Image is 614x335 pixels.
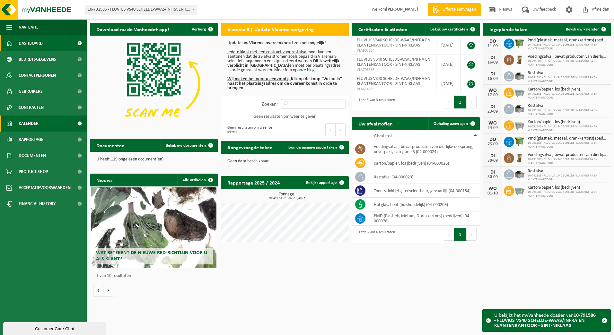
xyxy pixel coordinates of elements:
[436,36,461,55] td: [DATE]
[91,187,216,268] a: Wat betekent de nieuwe RED-richtlijn voor u als klant?
[90,139,131,151] h2: Documenten
[566,27,599,31] span: Bekijk uw kalender
[528,174,608,182] span: 10-791586 - FLUVIUS VS40 SCHELDE-WAAS/INFRA EN KLANTENKANTOOR
[369,198,480,211] td: hol glas, bont (huishoudelijk) (04-000209)
[19,19,39,35] span: Navigatie
[528,43,608,51] span: 10-791586 - FLUVIUS VS40 SCHELDE-WAAS/INFRA EN KLANTENKANTOOR
[494,310,598,331] div: U bekijkt het myVanheede dossier van
[436,74,461,93] td: [DATE]
[19,116,39,132] span: Kalender
[514,38,525,48] img: WB-1100-HPE-GN-50
[287,145,337,150] span: Toon de aangevraagde taken
[224,197,349,200] span: 2024: 9,511 t - 2025: 5,485 t
[528,38,608,43] span: Pmd (plastiek, metaal, drankkartons) (bedrijven)
[19,164,48,180] span: Product Shop
[528,136,608,141] span: Pmd (plastiek, metaal, drankkartons) (bedrijven)
[514,54,525,65] img: WB-0140-HPE-BN-01
[528,169,608,174] span: Restafval
[227,77,342,90] b: Klik op de knop "Vul nu in" naast het plaatsingsadres om de overeenkomst in orde te brengen.
[227,41,342,90] p: moet kunnen aantonen dat de 29 afvalstromen zoals bepaald in Vlarema 9 selectief aangeboden en ui...
[192,27,206,31] span: Verberg
[19,99,44,116] span: Contracten
[357,48,431,53] span: VLA903124
[96,274,215,278] p: 1 van 10 resultaten
[221,176,286,189] h2: Rapportage 2025 / 2024
[528,152,608,158] span: Voedingsafval, bevat producten van dierlijke oorsprong, onverpakt, categorie 3
[96,250,207,262] span: Wat betekent de nieuwe RED-richtlijn voor u als klant?
[528,59,608,67] span: 10-791586 - FLUVIUS VS40 SCHELDE-WAAS/INFRA EN KLANTENKANTOOR
[369,184,480,198] td: toners, inktjets, recycleerbaar, gevaarlijk (04-000154)
[96,157,211,162] p: U heeft 119 ongelezen document(en).
[486,142,499,147] div: 25-09
[528,76,608,83] span: 10-791586 - FLUVIUS VS40 SCHELDE-WAAS/INFRA EN KLANTENKANTOOR
[454,228,467,241] button: 1
[528,185,608,190] span: Karton/papier, los (bedrijven)
[528,125,608,133] span: 10-791586 - FLUVIUS VS40 SCHELDE-WAAS/INFRA EN KLANTENKANTOOR
[227,77,291,82] u: Wij maken het voor u eenvoudig.
[528,92,608,100] span: 10-791586 - FLUVIUS VS40 SCHELDE-WAAS/INFRA EN KLANTENKANTOOR
[528,158,608,165] span: 10-791586 - FLUVIUS VS40 SCHELDE-WAAS/INFRA EN KLANTENKANTOOR
[262,102,278,107] label: Zoeken:
[336,123,346,136] button: Next
[369,211,480,226] td: PMD (Plastiek, Metaal, Drankkartons) (bedrijven) (04-000978)
[514,119,525,130] img: WB-2500-GAL-GY-01
[486,170,499,175] div: DI
[486,39,499,44] div: DO
[514,136,525,147] img: WB-1100-HPE-GN-50
[528,190,608,198] span: 10-791586 - FLUVIUS VS40 SCHELDE-WAAS/INFRA EN KLANTENKANTOOR
[221,112,349,121] td: Geen resultaten om weer te geven
[357,57,430,67] span: FLUVIUS VS40 SCHELDE-WAAS/INFRA EN KLANTENKANTOOR - SINT-NIKLAAS
[483,23,534,35] h2: Ingeplande taken
[441,6,478,13] span: Offerte aanvragen
[357,76,430,86] span: FLUVIUS VS40 SCHELDE-WAAS/INFRA EN KLANTENKANTOOR - SINT-NIKLAAS
[430,27,468,31] span: Bekijk uw certificaten
[357,87,431,92] span: VLA614839
[357,38,430,48] span: FLUVIUS VS40 SCHELDE-WAAS/INFRA EN KLANTENKANTOOR - SINT-NIKLAAS
[486,72,499,77] div: DI
[355,227,395,241] div: 1 tot 6 van 6 resultaten
[386,7,418,12] strong: [PERSON_NAME]
[19,35,43,51] span: Dashboard
[227,50,307,55] u: Iedere klant met een contract voor restafval
[486,77,499,81] div: 16-09
[486,191,499,196] div: 01-10
[434,122,468,126] span: Ophaling aanvragen
[486,109,499,114] div: 23-09
[19,196,56,212] span: Financial History
[486,60,499,65] div: 16-09
[297,68,316,73] a: onze blog.
[355,95,395,109] div: 1 tot 3 van 3 resultaten
[369,170,480,184] td: restafval (04-000029)
[428,3,481,16] a: Offerte aanvragen
[444,228,454,241] button: Previous
[301,176,348,189] a: Bekijk rapportage
[561,23,610,36] a: Bekijk uw kalender
[528,103,608,108] span: Restafval
[454,96,467,108] button: 1
[221,23,320,35] h2: Vlarema 9 | Update Vlaamse wetgeving
[227,41,326,46] b: Update uw Vlarema overeenkomst zo snel mogelijk!
[90,174,119,186] h2: Nieuws
[161,139,217,152] a: Bekijk uw documenten
[103,284,113,296] button: Volgende
[19,83,43,99] span: Gebruikers
[486,121,499,126] div: WO
[514,152,525,163] img: WB-0140-HPE-BN-01
[227,159,342,164] p: Geen data beschikbaar.
[224,192,349,200] h3: Tonnage
[3,321,107,335] iframe: chat widget
[514,168,525,179] img: WB-5000-GAL-GY-01
[428,117,479,130] a: Ophaling aanvragen
[486,44,499,48] div: 11-09
[90,23,176,35] h2: Download nu de Vanheede+ app!
[486,175,499,179] div: 30-09
[444,96,454,108] button: Previous
[166,143,206,148] span: Bekijk uw documenten
[486,88,499,93] div: WO
[282,141,348,154] a: Toon de aangevraagde taken
[425,23,479,36] a: Bekijk uw certificaten
[224,123,282,137] div: Geen resultaten om weer te geven
[528,120,608,125] span: Karton/papier, los (bedrijven)
[19,180,71,196] span: Acceptatievoorwaarden
[486,137,499,142] div: DO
